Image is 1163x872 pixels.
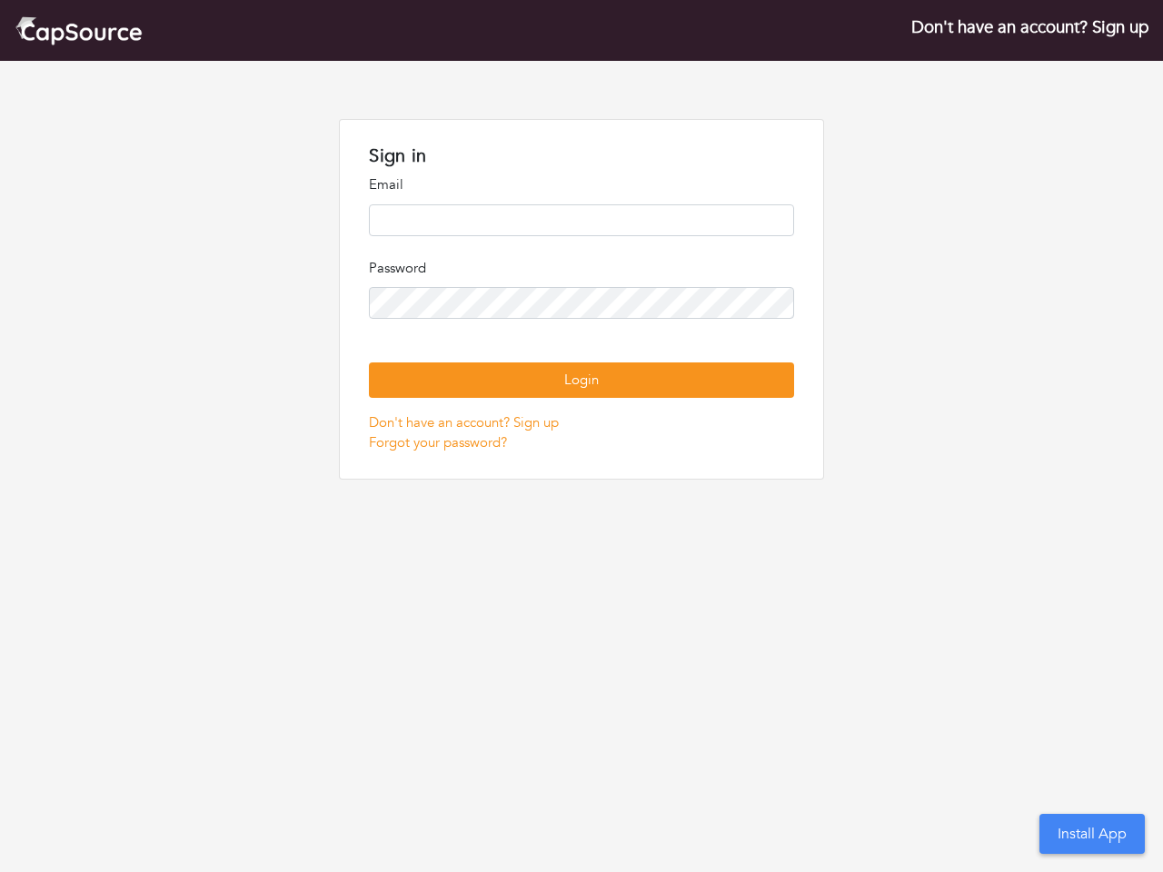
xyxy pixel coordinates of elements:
h1: Sign in [369,145,793,167]
button: Login [369,362,793,398]
p: Email [369,174,793,195]
img: cap_logo.png [15,15,143,46]
p: Password [369,258,793,279]
a: Don't have an account? Sign up [369,413,559,431]
a: Don't have an account? Sign up [911,15,1148,39]
a: Forgot your password? [369,433,507,451]
button: Install App [1039,814,1145,854]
